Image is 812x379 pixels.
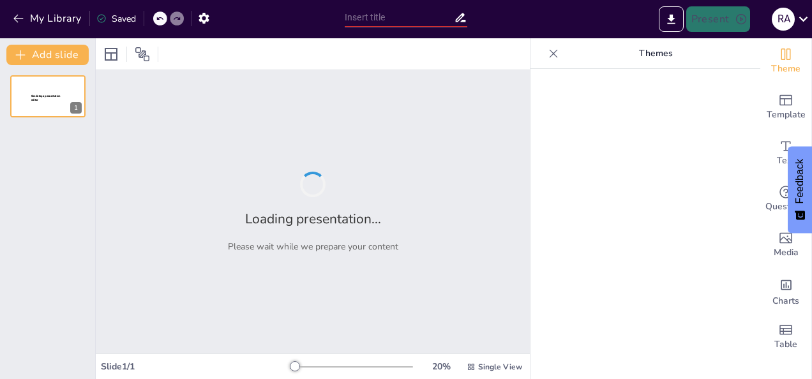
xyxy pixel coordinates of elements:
span: Theme [771,62,801,76]
div: Add text boxes [760,130,811,176]
button: Feedback - Show survey [788,146,812,233]
div: Saved [96,13,136,25]
div: 20 % [426,360,456,373]
span: Template [767,108,806,122]
div: Add a table [760,314,811,360]
button: Cannot delete last slide [66,79,82,94]
button: Export to PowerPoint [659,6,684,32]
span: Single View [478,362,522,372]
span: Table [774,338,797,352]
div: Add charts and graphs [760,268,811,314]
span: Position [135,47,150,62]
span: Questions [765,200,807,214]
span: Text [777,154,795,168]
div: 1 [10,75,86,117]
button: My Library [10,8,87,29]
p: Please wait while we prepare your content [228,241,398,253]
button: R A [772,6,795,32]
span: Charts [772,294,799,308]
span: Feedback [794,159,806,204]
span: Sendsteps presentation editor [31,94,61,101]
div: Change the overall theme [760,38,811,84]
div: Add images, graphics, shapes or video [760,222,811,268]
div: Slide 1 / 1 [101,360,290,373]
div: R A [772,8,795,31]
button: Present [686,6,750,32]
div: 1 [70,102,82,114]
button: Duplicate Slide [49,79,64,94]
button: Add slide [6,45,89,65]
div: Get real-time input from your audience [760,176,811,222]
h2: Loading presentation... [245,210,381,228]
input: Insert title [345,8,454,27]
span: Media [774,246,799,260]
div: Add ready made slides [760,84,811,130]
div: Layout [101,44,121,64]
p: Themes [564,38,748,69]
